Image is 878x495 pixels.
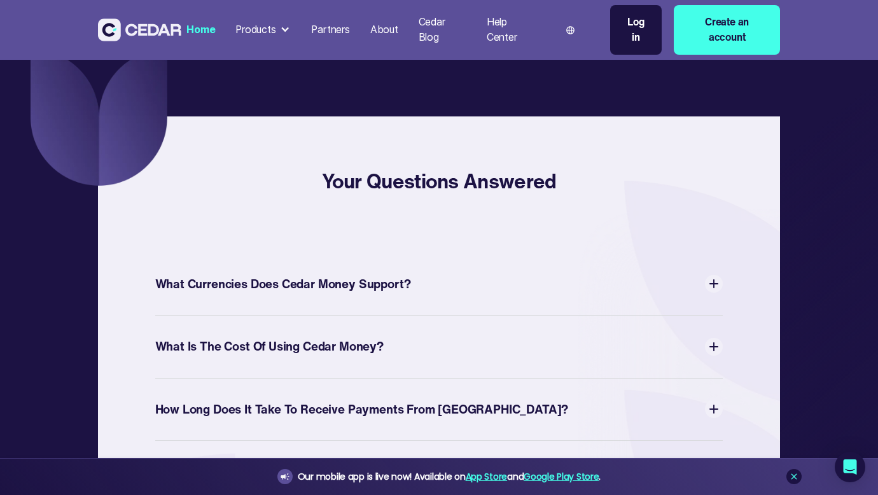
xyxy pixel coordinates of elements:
[230,17,296,43] div: Products
[466,470,507,483] a: App Store
[155,398,569,420] div: How Long Does It Take to Receive Payments from [GEOGRAPHIC_DATA]?
[235,22,276,38] div: Products
[181,16,220,44] a: Home
[566,26,575,34] img: world icon
[674,5,779,55] a: Create an account
[311,22,350,38] div: Partners
[322,155,557,212] h1: Your Questions Answered
[155,268,723,300] div: What Currencies Does Cedar Money Support?
[623,15,649,45] div: Log in
[524,470,599,483] a: Google Play Store
[482,8,543,52] a: Help Center
[365,16,403,44] a: About
[155,456,723,488] div: How Do I Open a New Account?
[298,469,601,485] div: Our mobile app is live now! Available on and .
[280,471,290,482] img: announcement
[835,452,865,482] div: Open Intercom Messenger
[487,15,538,45] div: Help Center
[155,393,723,425] div: How Long Does It Take to Receive Payments from [GEOGRAPHIC_DATA]?
[155,331,723,363] div: What Is The Cost of Using Cedar Money?
[155,335,384,357] div: What Is The Cost of Using Cedar Money?
[186,22,215,38] div: Home
[155,273,411,295] div: What Currencies Does Cedar Money Support?
[610,5,662,55] a: Log in
[414,8,471,52] a: Cedar Blog
[306,16,354,44] a: Partners
[370,22,398,38] div: About
[419,15,466,45] div: Cedar Blog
